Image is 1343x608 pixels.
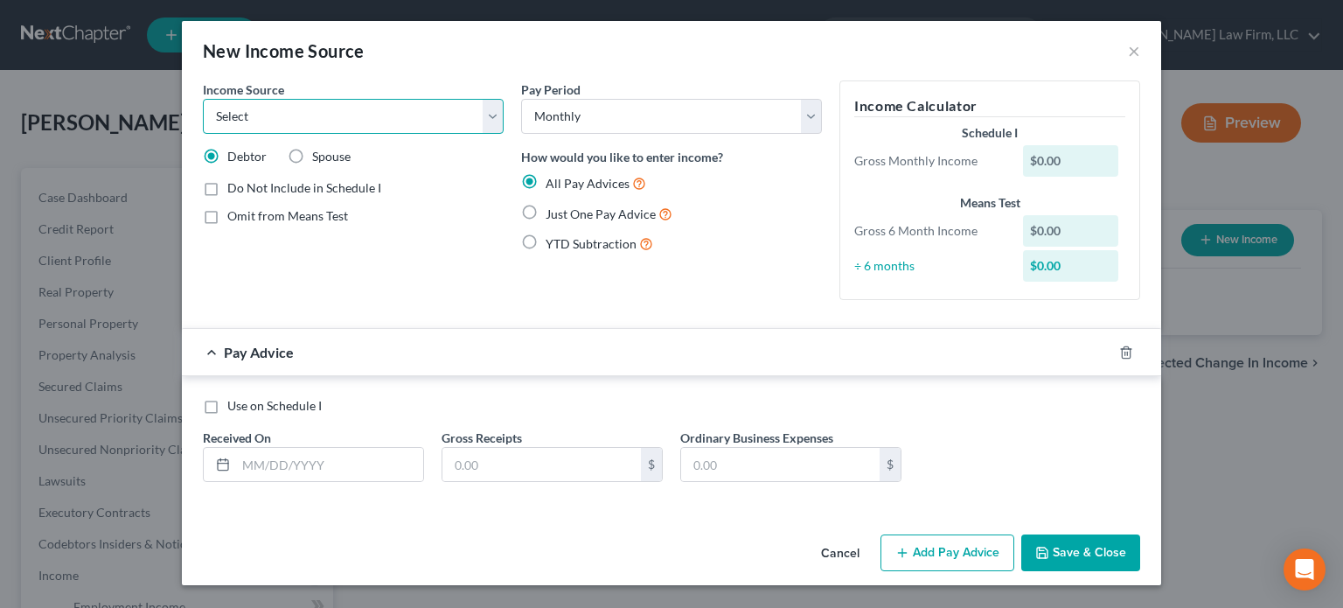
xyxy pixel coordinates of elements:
[845,257,1014,275] div: ÷ 6 months
[681,448,880,481] input: 0.00
[880,535,1014,571] button: Add Pay Advice
[641,448,662,481] div: $
[1128,40,1140,61] button: ×
[227,149,267,164] span: Debtor
[546,206,656,221] span: Just One Pay Advice
[227,208,348,223] span: Omit from Means Test
[312,149,351,164] span: Spouse
[227,180,381,195] span: Do Not Include in Schedule I
[203,430,271,445] span: Received On
[521,148,723,166] label: How would you like to enter income?
[442,429,522,447] label: Gross Receipts
[680,429,833,447] label: Ordinary Business Expenses
[1021,535,1140,571] button: Save & Close
[521,80,581,99] label: Pay Period
[854,124,1125,142] div: Schedule I
[236,448,423,481] input: MM/DD/YYYY
[546,176,630,191] span: All Pay Advices
[845,152,1014,170] div: Gross Monthly Income
[1284,549,1326,591] div: Open Intercom Messenger
[442,448,641,481] input: 0.00
[880,448,901,481] div: $
[1023,250,1119,282] div: $0.00
[1023,215,1119,247] div: $0.00
[224,344,294,360] span: Pay Advice
[203,38,365,63] div: New Income Source
[227,398,322,413] span: Use on Schedule I
[845,222,1014,240] div: Gross 6 Month Income
[854,95,1125,117] h5: Income Calculator
[1023,145,1119,177] div: $0.00
[203,82,284,97] span: Income Source
[854,194,1125,212] div: Means Test
[546,236,637,251] span: YTD Subtraction
[807,536,873,571] button: Cancel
